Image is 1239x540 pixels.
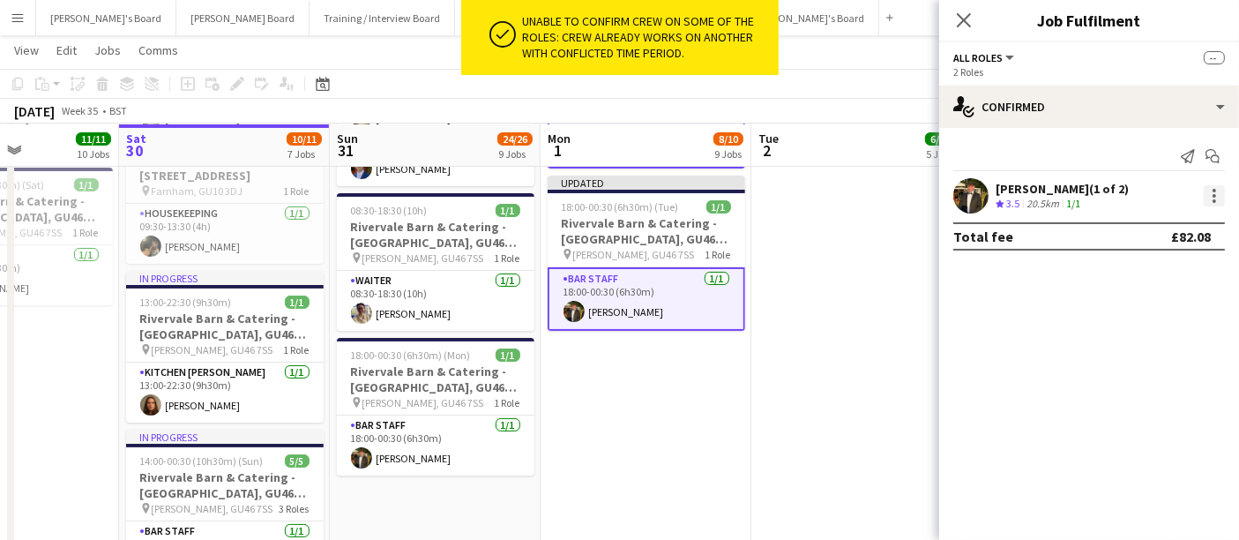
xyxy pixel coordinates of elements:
span: Edit [56,42,77,58]
span: Jobs [94,42,121,58]
a: Edit [49,39,84,62]
span: Week 35 [58,104,102,117]
app-card-role: Waiter1/108:30-18:30 (10h)[PERSON_NAME] [337,271,534,331]
span: Sun [337,131,358,146]
div: Confirmed [939,86,1239,128]
span: Sat [126,131,146,146]
span: 1/1 [74,178,99,191]
app-job-card: 09:30-13:30 (4h)1/1[STREET_ADDRESS] Farnham, GU10 3DJ1 RoleHousekeeping1/109:30-13:30 (4h)[PERSON... [126,142,324,264]
span: 8/10 [713,132,743,146]
span: 18:00-00:30 (6h30m) (Mon) [351,349,471,362]
span: Comms [138,42,178,58]
div: 9 Jobs [714,147,743,161]
h3: Rivervale Barn & Catering - [GEOGRAPHIC_DATA], GU46 7SS [337,364,534,395]
h3: [STREET_ADDRESS] [126,168,324,184]
span: [PERSON_NAME], GU46 7SS [362,251,484,265]
span: 13:00-22:30 (9h30m) [140,296,232,309]
h3: Job Fulfilment [939,9,1239,32]
span: 10/11 [287,132,322,146]
app-card-role: BAR STAFF1/118:00-00:30 (6h30m)[PERSON_NAME] [548,267,745,331]
app-job-card: Updated18:00-00:30 (6h30m) (Tue)1/1Rivervale Barn & Catering - [GEOGRAPHIC_DATA], GU46 7SS [PERSO... [548,176,745,331]
span: [PERSON_NAME], GU46 7SS [152,502,273,515]
span: 30 [123,140,146,161]
span: 11/11 [76,132,111,146]
div: [DATE] [14,102,55,120]
span: 1 Role [284,343,310,356]
span: 1 Role [705,248,731,261]
span: All roles [953,51,1003,64]
span: 1 Role [495,396,520,409]
h3: Rivervale Barn & Catering - [GEOGRAPHIC_DATA], GU46 7SS [126,469,324,501]
app-card-role: BAR STAFF1/118:00-00:30 (6h30m)[PERSON_NAME] [337,416,534,476]
span: 1/1 [496,349,520,362]
app-card-role: Kitchen [PERSON_NAME]1/113:00-22:30 (9h30m)[PERSON_NAME] [126,363,324,423]
span: 1/1 [285,296,310,309]
button: Training / Interview Board [310,1,455,35]
span: 1 Role [495,251,520,265]
button: [PERSON_NAME]'s Board [36,1,176,35]
app-job-card: 08:30-18:30 (10h)1/1Rivervale Barn & Catering - [GEOGRAPHIC_DATA], GU46 7SS [PERSON_NAME], GU46 7... [337,193,534,331]
span: 08:30-18:30 (10h) [351,204,428,217]
span: 3 Roles [280,502,310,515]
span: 1/1 [496,204,520,217]
div: In progress [126,430,324,444]
div: Unable to confirm crew on some of the roles: crew already works on another with conflicted time p... [523,13,772,62]
app-skills-label: 1/1 [1066,197,1080,210]
app-job-card: In progress13:00-22:30 (9h30m)1/1Rivervale Barn & Catering - [GEOGRAPHIC_DATA], GU46 7SS [PERSON_... [126,271,324,423]
div: 9 Jobs [498,147,532,161]
div: Updated [548,176,745,190]
a: Comms [131,39,185,62]
span: 31 [334,140,358,161]
span: 5/5 [285,454,310,468]
div: Total fee [953,228,1013,245]
div: 10 Jobs [77,147,110,161]
app-card-role: Housekeeping1/109:30-13:30 (4h)[PERSON_NAME] [126,204,324,264]
span: -- [1204,51,1225,64]
span: 2 [756,140,779,161]
span: Farnham, GU10 3DJ [152,184,243,198]
span: [PERSON_NAME], GU46 7SS [573,248,695,261]
span: 1 Role [284,184,310,198]
span: 18:00-00:30 (6h30m) (Tue) [562,200,679,214]
a: Jobs [87,39,128,62]
span: 1/1 [706,200,731,214]
h3: Rivervale Barn & Catering - [GEOGRAPHIC_DATA], GU46 7SS [337,219,534,251]
div: [PERSON_NAME] (1 of 2) [996,181,1129,197]
span: [PERSON_NAME], GU46 7SS [152,343,273,356]
div: 7 Jobs [287,147,321,161]
span: 14:00-00:30 (10h30m) (Sun) [140,454,264,468]
button: [PERSON_NAME]'s Board [455,1,595,35]
span: View [14,42,39,58]
a: View [7,39,46,62]
span: 1 Role [73,226,99,239]
div: In progress [126,271,324,285]
span: 3.5 [1006,197,1019,210]
app-job-card: 18:00-00:30 (6h30m) (Mon)1/1Rivervale Barn & Catering - [GEOGRAPHIC_DATA], GU46 7SS [PERSON_NAME]... [337,338,534,476]
button: [PERSON_NAME] Board [176,1,310,35]
div: BST [109,104,127,117]
span: 6/6 [925,132,950,146]
h3: Rivervale Barn & Catering - [GEOGRAPHIC_DATA], GU46 7SS [548,215,745,247]
h3: Rivervale Barn & Catering - [GEOGRAPHIC_DATA], GU46 7SS [126,311,324,342]
button: All roles [953,51,1017,64]
span: 24/26 [497,132,533,146]
div: 20.5km [1023,197,1063,212]
button: [PERSON_NAME]'s Board [739,1,879,35]
div: 5 Jobs [926,147,953,161]
div: 2 Roles [953,65,1225,79]
span: 1 [545,140,571,161]
span: Mon [548,131,571,146]
div: £82.08 [1171,228,1211,245]
span: [PERSON_NAME], GU46 7SS [362,396,484,409]
span: Tue [758,131,779,146]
